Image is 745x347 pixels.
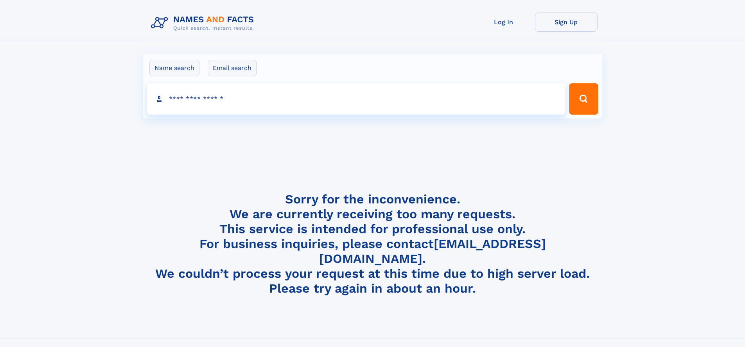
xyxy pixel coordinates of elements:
[535,13,598,32] a: Sign Up
[149,60,199,76] label: Name search
[148,13,260,34] img: Logo Names and Facts
[147,83,566,115] input: search input
[472,13,535,32] a: Log In
[569,83,598,115] button: Search Button
[208,60,257,76] label: Email search
[319,236,546,266] a: [EMAIL_ADDRESS][DOMAIN_NAME]
[148,192,598,296] h4: Sorry for the inconvenience. We are currently receiving too many requests. This service is intend...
